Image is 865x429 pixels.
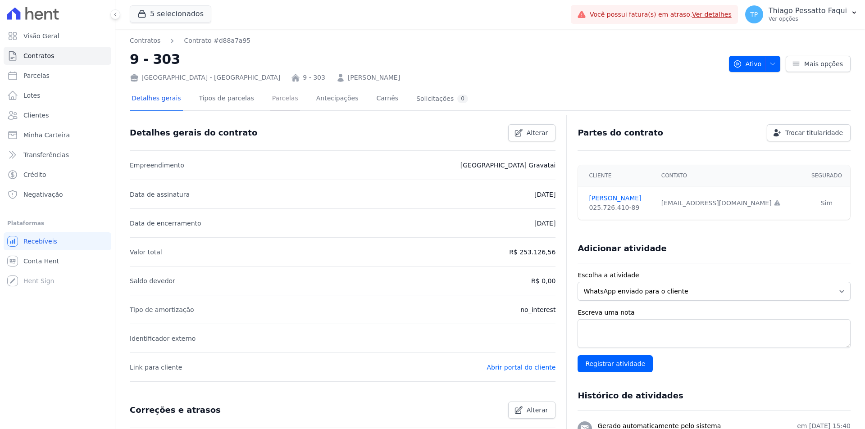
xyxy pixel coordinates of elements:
[803,186,850,220] td: Sim
[130,36,250,45] nav: Breadcrumb
[4,27,111,45] a: Visão Geral
[23,257,59,266] span: Conta Hent
[130,189,190,200] p: Data de assinatura
[509,247,555,257] p: R$ 253.126,56
[769,6,847,15] p: Thiago Pessatto Faqui
[130,218,201,229] p: Data de encerramento
[23,170,46,179] span: Crédito
[460,160,556,171] p: [GEOGRAPHIC_DATA] Gravatai
[4,86,111,104] a: Lotes
[692,11,732,18] a: Ver detalhes
[786,56,851,72] a: Mais opções
[661,199,798,208] div: [EMAIL_ADDRESS][DOMAIN_NAME]
[130,49,722,69] h2: 9 - 303
[578,308,851,317] label: Escreva uma nota
[457,95,468,103] div: 0
[23,237,57,246] span: Recebíveis
[130,304,194,315] p: Tipo de amortização
[590,10,732,19] span: Você possui fatura(s) em atraso.
[578,127,663,138] h3: Partes do contrato
[130,36,160,45] a: Contratos
[4,67,111,85] a: Parcelas
[527,128,548,137] span: Alterar
[303,73,325,82] a: 9 - 303
[130,247,162,257] p: Valor total
[578,165,656,186] th: Cliente
[23,190,63,199] span: Negativação
[348,73,400,82] a: [PERSON_NAME]
[314,87,360,111] a: Antecipações
[130,5,211,23] button: 5 selecionados
[534,218,555,229] p: [DATE]
[130,36,722,45] nav: Breadcrumb
[750,11,758,18] span: TP
[534,189,555,200] p: [DATE]
[487,364,555,371] a: Abrir portal do cliente
[130,73,280,82] div: [GEOGRAPHIC_DATA] - [GEOGRAPHIC_DATA]
[733,56,762,72] span: Ativo
[23,111,49,120] span: Clientes
[803,165,850,186] th: Segurado
[23,131,70,140] span: Minha Carteira
[23,71,50,80] span: Parcelas
[738,2,865,27] button: TP Thiago Pessatto Faqui Ver opções
[130,275,175,286] p: Saldo devedor
[374,87,400,111] a: Carnês
[520,304,555,315] p: no_interest
[4,126,111,144] a: Minha Carteira
[23,51,54,60] span: Contratos
[578,271,851,280] label: Escolha a atividade
[184,36,250,45] a: Contrato #d88a7a95
[589,194,650,203] a: [PERSON_NAME]
[578,355,653,372] input: Registrar atividade
[270,87,300,111] a: Parcelas
[130,87,183,111] a: Detalhes gerais
[4,106,111,124] a: Clientes
[7,218,108,229] div: Plataformas
[578,243,666,254] h3: Adicionar atividade
[4,232,111,250] a: Recebíveis
[130,333,196,344] p: Identificador externo
[130,160,184,171] p: Empreendimento
[23,32,59,41] span: Visão Geral
[767,124,851,141] a: Trocar titularidade
[4,146,111,164] a: Transferências
[23,91,41,100] span: Lotes
[508,124,556,141] a: Alterar
[785,128,843,137] span: Trocar titularidade
[656,165,803,186] th: Contato
[589,203,650,212] div: 025.726.410-89
[4,166,111,184] a: Crédito
[4,252,111,270] a: Conta Hent
[729,56,781,72] button: Ativo
[804,59,843,68] span: Mais opções
[4,47,111,65] a: Contratos
[527,406,548,415] span: Alterar
[578,390,683,401] h3: Histórico de atividades
[531,275,555,286] p: R$ 0,00
[508,402,556,419] a: Alterar
[130,362,182,373] p: Link para cliente
[769,15,847,23] p: Ver opções
[416,95,468,103] div: Solicitações
[23,150,69,159] span: Transferências
[414,87,470,111] a: Solicitações0
[130,405,221,415] h3: Correções e atrasos
[197,87,256,111] a: Tipos de parcelas
[130,127,257,138] h3: Detalhes gerais do contrato
[4,185,111,203] a: Negativação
